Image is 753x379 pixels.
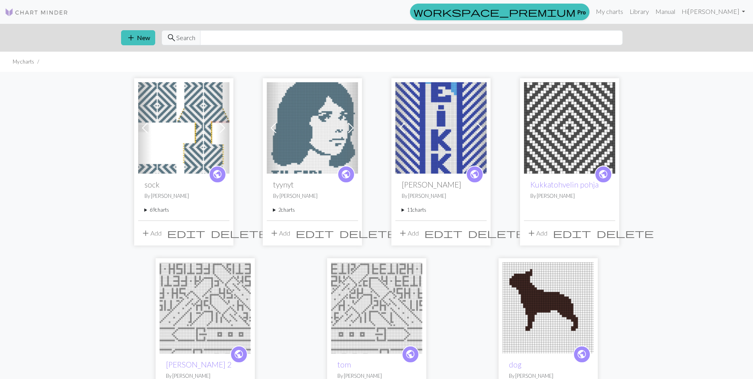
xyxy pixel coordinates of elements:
[267,82,358,174] img: tyynyt
[465,226,528,241] button: Delete
[144,192,223,200] p: By [PERSON_NAME]
[395,123,487,131] a: heikki
[422,226,465,241] button: Edit
[273,192,352,200] p: By [PERSON_NAME]
[209,166,226,183] a: public
[550,226,594,241] button: Edit
[553,228,591,239] span: edit
[167,228,205,238] i: Edit
[597,228,654,239] span: delete
[212,168,222,180] span: public
[138,226,164,241] button: Add
[593,4,626,19] a: My charts
[402,180,480,189] h2: [PERSON_NAME]
[410,4,589,20] a: Pro
[337,166,355,183] a: public
[524,226,550,241] button: Add
[296,228,334,238] i: Edit
[234,346,244,362] i: public
[160,303,251,311] a: tom tom 2
[341,168,351,180] span: public
[595,166,612,183] a: public
[524,82,615,174] img: Kukkatohvelin pohja
[598,166,608,182] i: public
[126,32,136,43] span: add
[503,303,594,311] a: dog
[594,226,657,241] button: Delete
[167,32,176,43] span: search
[141,228,150,239] span: add
[466,166,483,183] a: public
[626,4,652,19] a: Library
[273,180,352,189] h2: tyynyt
[211,228,268,239] span: delete
[405,346,415,362] i: public
[402,206,480,214] summary: 11charts
[212,166,222,182] i: public
[530,192,609,200] p: By [PERSON_NAME]
[395,226,422,241] button: Add
[166,360,231,369] a: [PERSON_NAME] 2
[577,346,587,362] i: public
[553,228,591,238] i: Edit
[414,6,576,17] span: workspace_premium
[398,228,408,239] span: add
[234,348,244,360] span: public
[503,262,594,354] img: dog
[470,166,480,182] i: public
[405,348,415,360] span: public
[402,346,419,363] a: public
[652,4,678,19] a: Manual
[144,206,223,214] summary: 69charts
[296,228,334,239] span: edit
[530,180,599,189] a: Kukkatohvelin pohja
[267,123,358,131] a: tyynyt
[164,226,208,241] button: Edit
[577,348,587,360] span: public
[331,262,422,354] img: tom
[176,33,195,43] span: Search
[470,168,480,180] span: public
[121,30,155,45] button: New
[270,228,279,239] span: add
[527,228,536,239] span: add
[13,58,34,66] li: My charts
[598,168,608,180] span: public
[267,226,293,241] button: Add
[5,8,68,17] img: Logo
[524,123,615,131] a: Kukkatohvelin pohja
[167,228,205,239] span: edit
[573,346,591,363] a: public
[509,360,522,369] a: dog
[273,206,352,214] summary: 2charts
[341,166,351,182] i: public
[138,82,229,174] img: Copy of sock
[339,228,397,239] span: delete
[424,228,462,239] span: edit
[208,226,271,241] button: Delete
[678,4,748,19] a: Hi[PERSON_NAME]
[138,123,229,131] a: Copy of sock
[331,303,422,311] a: tom
[293,226,337,241] button: Edit
[144,180,223,189] h2: sock
[337,226,399,241] button: Delete
[395,82,487,174] img: heikki
[424,228,462,238] i: Edit
[402,192,480,200] p: By [PERSON_NAME]
[230,346,248,363] a: public
[160,262,251,354] img: tom tom 2
[468,228,525,239] span: delete
[337,360,351,369] a: tom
